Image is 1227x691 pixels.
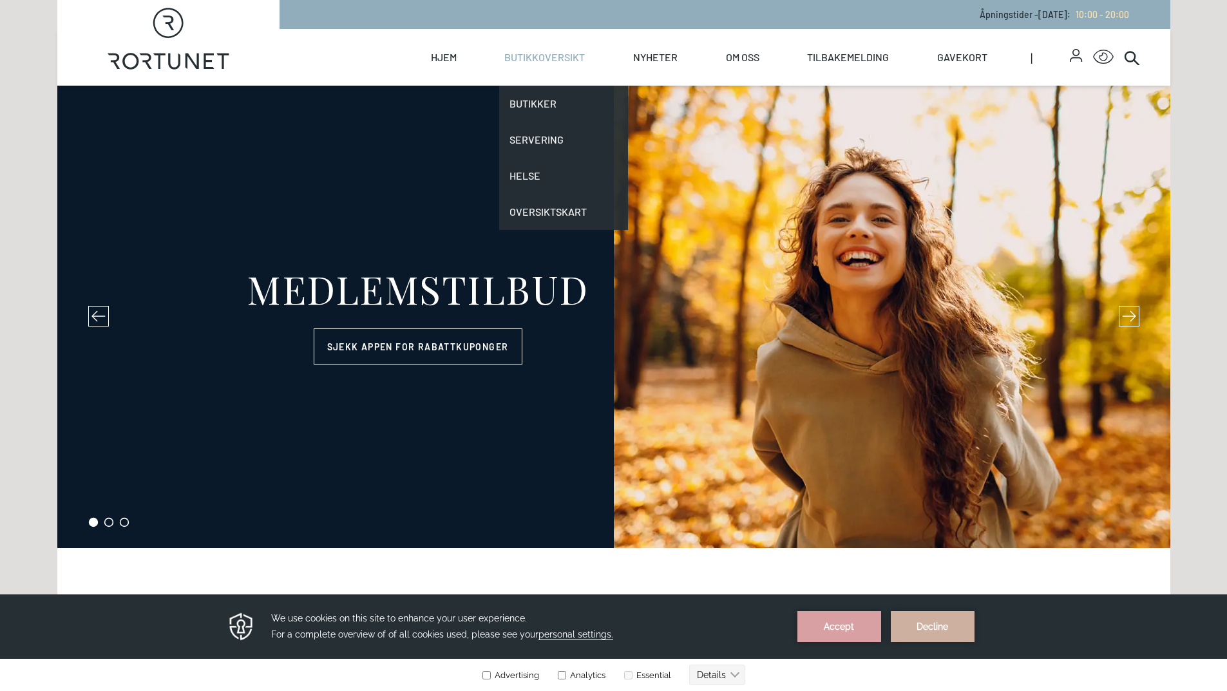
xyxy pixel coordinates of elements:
a: Hjem [431,29,457,86]
button: Details [689,70,745,91]
a: Om oss [726,29,759,86]
input: Essential [624,77,633,85]
label: Analytics [555,76,605,86]
a: Servering [499,122,628,158]
section: carousel-slider [57,86,1170,548]
a: 10:00 - 20:00 [1070,9,1129,20]
div: MEDLEMSTILBUD [247,269,589,308]
a: Helse [499,158,628,194]
input: Analytics [558,77,566,85]
span: 10:00 - 20:00 [1076,9,1129,20]
p: Åpningstider - [DATE] : [980,8,1129,21]
label: Essential [622,76,671,86]
input: Advertising [482,77,491,85]
a: Nyheter [633,29,678,86]
img: Privacy reminder [227,17,255,48]
label: Advertising [482,76,539,86]
button: Decline [891,17,975,48]
div: slide 1 of 3 [57,86,1170,548]
h3: We use cookies on this site to enhance your user experience. For a complete overview of of all co... [271,16,781,48]
a: Oversiktskart [499,194,628,230]
span: personal settings. [538,35,613,46]
text: Details [697,75,726,86]
button: Accept [797,17,881,48]
span: | [1031,29,1070,86]
a: Butikker [499,86,628,122]
a: Sjekk appen for rabattkuponger [314,328,522,364]
a: Gavekort [937,29,987,86]
a: Butikkoversikt [504,29,585,86]
a: Tilbakemelding [807,29,889,86]
button: Open Accessibility Menu [1093,47,1114,68]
